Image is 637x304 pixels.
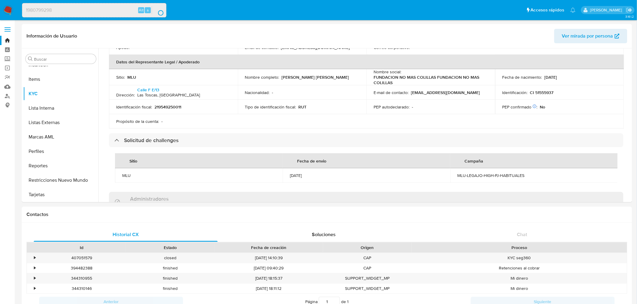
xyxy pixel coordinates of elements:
p: Nombre social : [374,69,401,74]
button: Lista Interna [23,101,98,115]
button: Perfiles [23,144,98,159]
p: Correo corporativo : [374,45,410,50]
p: MLU [127,74,136,80]
p: [EMAIL_ADDRESS][DOMAIN_NAME] [281,45,350,50]
div: [DATE] 18:15:37 [214,273,323,283]
p: CI 51555937 [530,90,554,95]
p: RUT [299,104,307,110]
p: FUNDACION NO MAS COLILLAS FUNDACION NO MAS COLILLAS [374,74,486,85]
p: Fecha de nacimiento : [502,74,542,80]
div: Fecha de creación [219,245,319,251]
p: PEP confirmado : [502,104,538,110]
div: • [34,255,36,261]
div: • [34,286,36,291]
div: Fecha de envio [290,154,334,168]
a: Calle F E/13 [137,87,159,93]
div: MLU [122,173,275,178]
div: Origen [327,245,407,251]
h3: Solicitud de challenges [124,137,179,144]
div: 344310146 [37,284,126,293]
div: Mi dinero [412,273,627,283]
p: Propósito de la cuenta : [116,119,159,124]
span: Historial CX [113,231,139,238]
span: Chat [517,231,527,238]
div: SUPPORT_WIDGET_MP [323,273,412,283]
button: Ver mirada por persona [554,29,627,43]
span: Soluciones [312,231,336,238]
p: [EMAIL_ADDRESS][DOMAIN_NAME] [411,90,480,95]
button: KYC [23,87,98,101]
div: 344310955 [37,273,126,283]
p: Nombre completo : [245,74,279,80]
p: Email de contacto : [245,45,279,50]
a: Notificaciones [570,8,576,13]
p: - [412,104,413,110]
button: Marcas AML [23,130,98,144]
a: Salir [626,7,632,13]
p: - [132,45,133,50]
p: Nacionalidad : [245,90,270,95]
button: Tarjetas [23,187,98,202]
p: - [161,119,163,124]
p: Apodo : [116,45,129,50]
div: 394482388 [37,263,126,273]
span: s [147,7,149,13]
p: Identificación fiscal : [116,104,152,110]
p: Tipo de identificación fiscal : [245,104,296,110]
button: Buscar [28,56,33,61]
p: E-mail de contacto : [374,90,409,95]
span: Accesos rápidos [531,7,564,13]
div: Sitio [122,154,144,168]
div: [DATE] 18:11:12 [214,284,323,293]
div: MLU-LEGAJO-HIGH-PJ-HABITUALES [458,173,611,178]
div: Campaña [458,154,491,168]
div: Solicitud de challenges [109,133,623,147]
div: CAP [323,263,412,273]
th: Datos del Representante Legal / Apoderado [109,55,624,69]
div: Proceso [416,245,623,251]
div: Id [42,245,122,251]
div: Mi dinero [412,284,627,293]
h1: Contactos [26,211,627,217]
h3: Administradores [130,196,169,202]
span: Ver mirada por persona [562,29,613,43]
p: - [272,90,273,95]
span: Alt [139,7,144,13]
p: - [412,45,413,50]
button: Listas Externas [23,115,98,130]
input: Buscar [34,56,94,62]
div: Administradores [109,192,623,211]
div: [DATE] 09:40:29 [214,263,323,273]
div: SUPPORT_WIDGET_MP [323,284,412,293]
button: Restricciones Nuevo Mundo [23,173,98,187]
p: Sitio : [116,74,125,80]
div: closed [126,253,214,263]
button: Items [23,72,98,87]
div: finished [126,284,214,293]
h4: Las Toscas, [GEOGRAPHIC_DATA] [137,93,200,98]
p: [DATE] [545,74,557,80]
div: [DATE] 14:10:39 [214,253,323,263]
div: Retenciones al cobrar [412,263,627,273]
button: search-icon [152,6,164,14]
input: Buscar usuario o caso... [22,6,166,14]
div: finished [126,273,214,283]
p: PEP autodeclarado : [374,104,409,110]
p: [PERSON_NAME] [PERSON_NAME] [282,74,349,80]
div: 407051579 [37,253,126,263]
p: gregorio.negri@mercadolibre.com [590,7,624,13]
p: 219549250011 [154,104,181,110]
div: [DATE] [290,173,443,178]
p: No [540,104,545,110]
div: • [34,265,36,271]
div: Estado [130,245,210,251]
p: Dirección : [116,92,135,98]
div: finished [126,263,214,273]
p: Identificación : [502,90,528,95]
div: KYC seg360 [412,253,627,263]
div: CAP [323,253,412,263]
div: • [34,275,36,281]
h1: Información de Usuario [26,33,77,39]
button: Reportes [23,159,98,173]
